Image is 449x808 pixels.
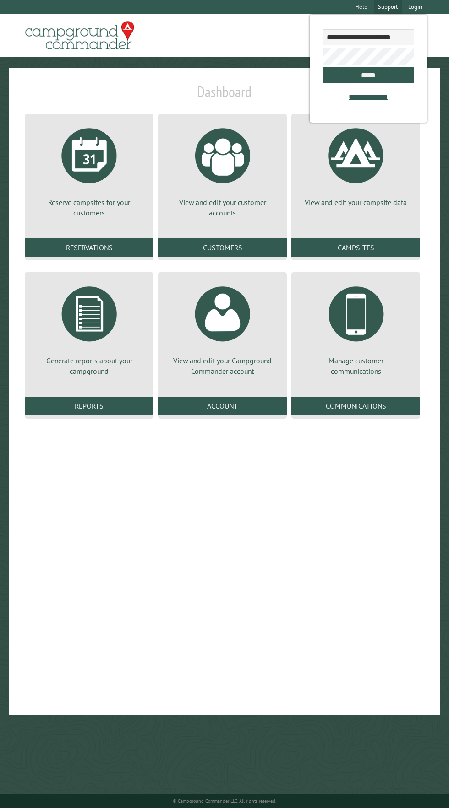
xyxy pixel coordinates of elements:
a: Reports [25,397,153,415]
a: Manage customer communications [302,280,409,376]
a: Reserve campsites for your customers [36,121,142,218]
p: Generate reports about your campground [36,356,142,376]
a: View and edit your Campground Commander account [169,280,276,376]
a: Campsites [291,238,420,257]
a: Customers [158,238,287,257]
a: Reservations [25,238,153,257]
a: Account [158,397,287,415]
a: Generate reports about your campground [36,280,142,376]
a: Communications [291,397,420,415]
p: View and edit your customer accounts [169,197,276,218]
p: Reserve campsites for your customers [36,197,142,218]
a: View and edit your customer accounts [169,121,276,218]
p: View and edit your campsite data [302,197,409,207]
p: Manage customer communications [302,356,409,376]
h1: Dashboard [22,83,427,108]
img: Campground Commander [22,18,137,54]
a: View and edit your campsite data [302,121,409,207]
small: © Campground Commander LLC. All rights reserved. [173,798,276,804]
p: View and edit your Campground Commander account [169,356,276,376]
